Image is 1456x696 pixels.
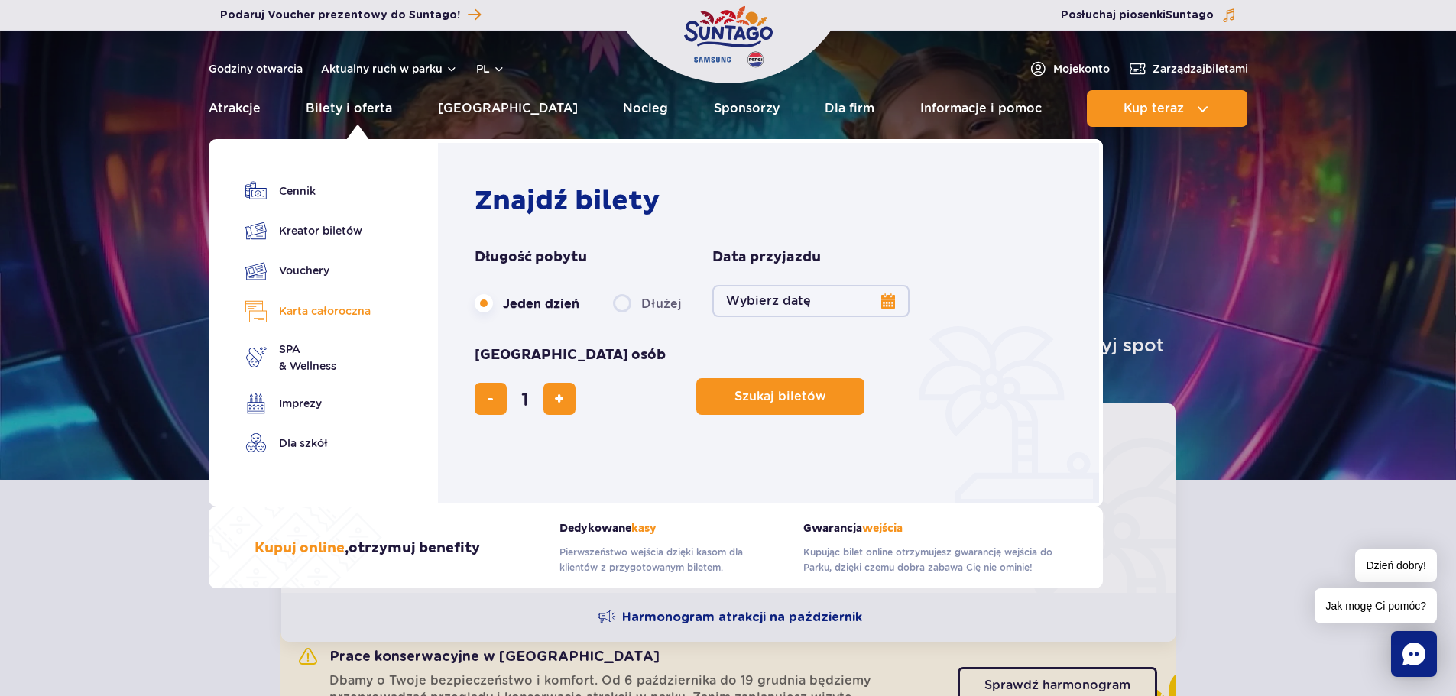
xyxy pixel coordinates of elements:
button: Szukaj biletów [696,378,864,415]
span: [GEOGRAPHIC_DATA] osób [475,346,666,364]
span: Moje konto [1053,61,1110,76]
label: Dłużej [613,287,682,319]
a: Imprezy [245,393,371,414]
a: Cennik [245,180,371,202]
p: Pierwszeństwo wejścia dzięki kasom dla klientów z przygotowanym biletem. [559,545,780,575]
span: Szukaj biletów [734,390,826,403]
a: Atrakcje [209,90,261,127]
strong: Gwarancja [803,522,1057,535]
span: Data przyjazdu [712,248,821,267]
a: Kreator biletów [245,220,371,241]
button: dodaj bilet [543,383,576,415]
span: SPA & Wellness [279,341,336,374]
button: Kup teraz [1087,90,1247,127]
strong: Dedykowane [559,522,780,535]
form: Planowanie wizyty w Park of Poland [475,248,1070,415]
span: Kupuj online [255,539,345,557]
h3: , otrzymuj benefity [255,539,480,558]
a: Bilety i oferta [306,90,392,127]
p: Kupując bilet online otrzymujesz gwarancję wejścia do Parku, dzięki czemu dobra zabawa Cię nie om... [803,545,1057,575]
div: Chat [1391,631,1437,677]
a: Karta całoroczna [245,300,371,322]
a: SPA& Wellness [245,341,371,374]
a: Dla firm [825,90,874,127]
button: pl [476,61,505,76]
a: Vouchery [245,260,371,282]
span: kasy [631,522,657,535]
span: Kup teraz [1124,102,1184,115]
span: Długość pobytu [475,248,587,267]
input: liczba biletów [507,380,543,417]
a: Dla szkół [245,432,371,454]
button: Aktualny ruch w parku [321,63,458,75]
button: Wybierz datę [712,285,910,317]
a: Nocleg [623,90,668,127]
strong: Znajdź bilety [475,184,660,218]
span: Jak mogę Ci pomóc? [1315,588,1437,623]
a: Zarządzajbiletami [1128,60,1248,78]
span: Dzień dobry! [1355,549,1437,582]
label: Jeden dzień [475,287,579,319]
a: Godziny otwarcia [209,61,303,76]
a: [GEOGRAPHIC_DATA] [438,90,578,127]
a: Mojekonto [1029,60,1110,78]
span: wejścia [862,522,903,535]
a: Informacje i pomoc [920,90,1042,127]
a: Sponsorzy [714,90,780,127]
span: Zarządzaj biletami [1153,61,1248,76]
button: usuń bilet [475,383,507,415]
